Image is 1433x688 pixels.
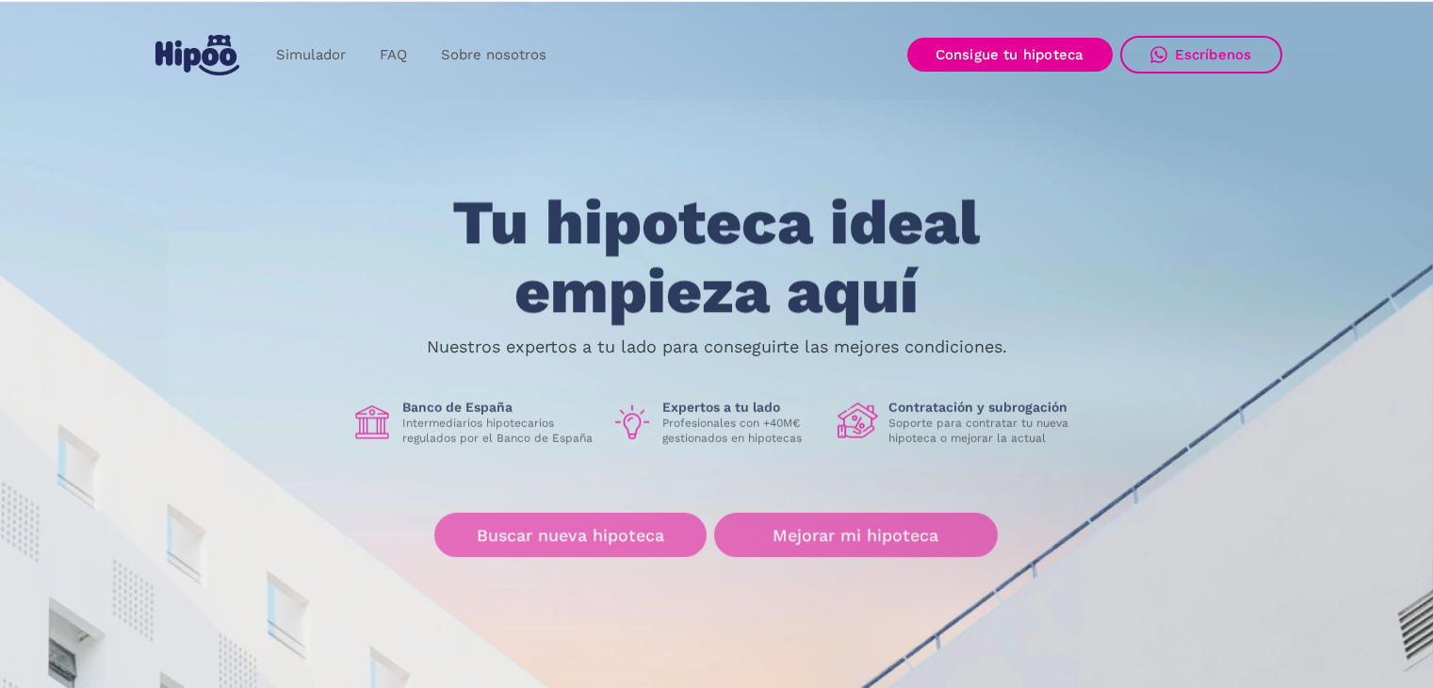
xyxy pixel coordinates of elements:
a: Simulador [259,37,363,74]
a: Sobre nosotros [424,37,563,74]
a: Buscar nueva hipoteca [434,514,707,558]
p: Soporte para contratar tu nueva hipoteca o mejorar la actual [888,416,1083,446]
a: home [152,27,244,83]
h1: Contratación y subrogación [888,399,1083,416]
h1: Expertos a tu lado [662,399,822,416]
h1: Banco de España [402,399,596,416]
p: Profesionales con +40M€ gestionados en hipotecas [662,416,822,446]
h1: Tu hipoteca ideal empieza aquí [359,189,1073,326]
p: Intermediarios hipotecarios regulados por el Banco de España [402,416,596,446]
a: FAQ [363,37,424,74]
p: Nuestros expertos a tu lado para conseguirte las mejores condiciones. [427,339,1007,354]
a: Consigue tu hipoteca [907,38,1113,72]
a: Mejorar mi hipoteca [714,514,998,558]
a: Escríbenos [1120,36,1282,74]
div: Escríbenos [1175,46,1252,63]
